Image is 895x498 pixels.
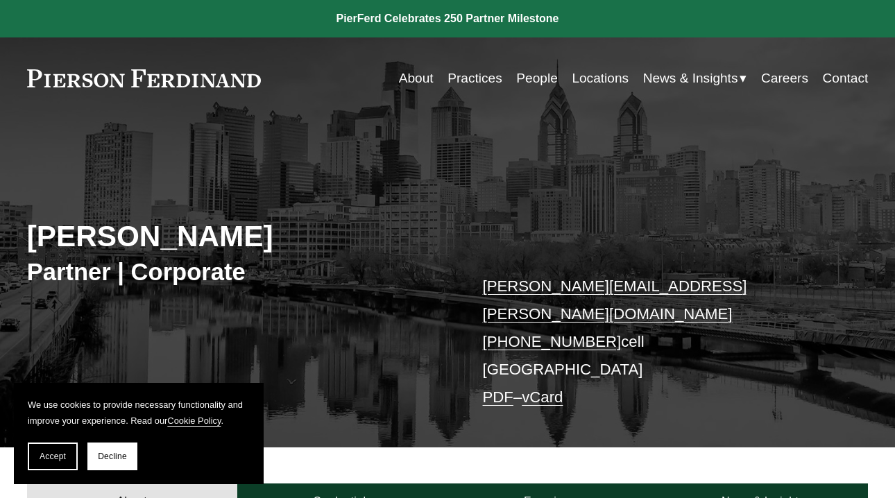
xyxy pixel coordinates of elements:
[643,67,738,90] span: News & Insights
[483,333,622,350] a: [PHONE_NUMBER]
[27,257,447,287] h3: Partner | Corporate
[28,397,250,429] p: We use cookies to provide necessary functionality and improve your experience. Read our .
[522,388,563,406] a: vCard
[572,65,629,92] a: Locations
[823,65,869,92] a: Contact
[167,415,221,426] a: Cookie Policy
[516,65,557,92] a: People
[399,65,434,92] a: About
[483,277,747,323] a: [PERSON_NAME][EMAIL_ADDRESS][PERSON_NAME][DOMAIN_NAME]
[28,443,78,470] button: Accept
[40,452,66,461] span: Accept
[447,65,502,92] a: Practices
[643,65,747,92] a: folder dropdown
[483,388,513,406] a: PDF
[27,218,447,254] h2: [PERSON_NAME]
[761,65,808,92] a: Careers
[87,443,137,470] button: Decline
[14,383,264,484] section: Cookie banner
[483,273,833,411] p: cell [GEOGRAPHIC_DATA] –
[98,452,127,461] span: Decline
